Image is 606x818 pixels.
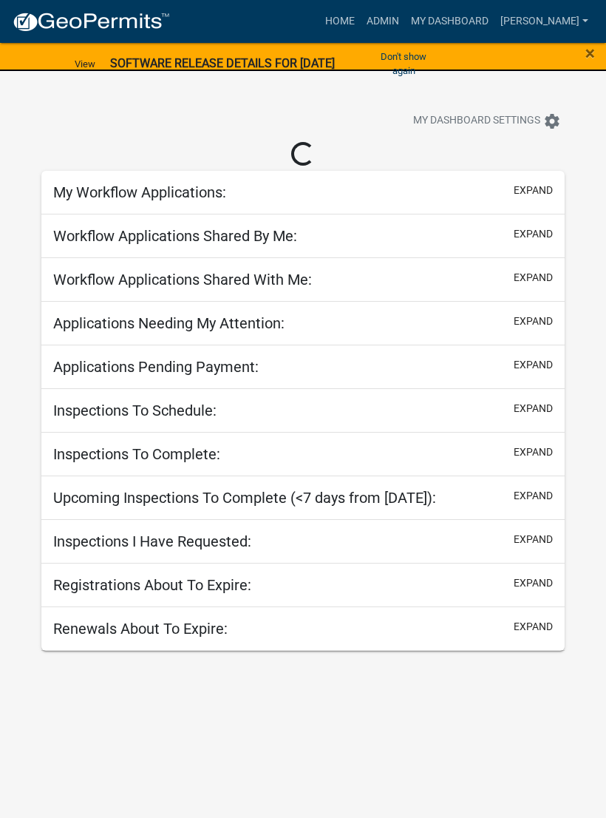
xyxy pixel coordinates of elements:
[514,445,553,460] button: expand
[514,183,553,198] button: expand
[53,489,436,507] h5: Upcoming Inspections To Complete (<7 days from [DATE]):
[514,357,553,373] button: expand
[364,44,443,83] button: Don't show again
[413,112,540,130] span: My Dashboard Settings
[53,402,217,419] h5: Inspections To Schedule:
[405,7,494,36] a: My Dashboard
[514,575,553,591] button: expand
[53,445,220,463] h5: Inspections To Complete:
[53,533,251,550] h5: Inspections I Have Requested:
[514,401,553,416] button: expand
[514,532,553,547] button: expand
[514,314,553,329] button: expand
[514,270,553,285] button: expand
[585,43,595,64] span: ×
[110,56,335,70] strong: SOFTWARE RELEASE DETAILS FOR [DATE]
[361,7,405,36] a: Admin
[319,7,361,36] a: Home
[401,107,573,135] button: My Dashboard Settingssettings
[585,44,595,62] button: Close
[53,620,228,638] h5: Renewals About To Expire:
[53,576,251,594] h5: Registrations About To Expire:
[514,226,553,242] button: expand
[514,488,553,504] button: expand
[543,112,561,130] i: settings
[53,358,259,376] h5: Applications Pending Payment:
[494,7,594,36] a: [PERSON_NAME]
[514,619,553,635] button: expand
[53,183,226,201] h5: My Workflow Applications:
[53,314,285,332] h5: Applications Needing My Attention:
[53,227,297,245] h5: Workflow Applications Shared By Me:
[53,271,312,288] h5: Workflow Applications Shared With Me:
[69,52,101,76] a: View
